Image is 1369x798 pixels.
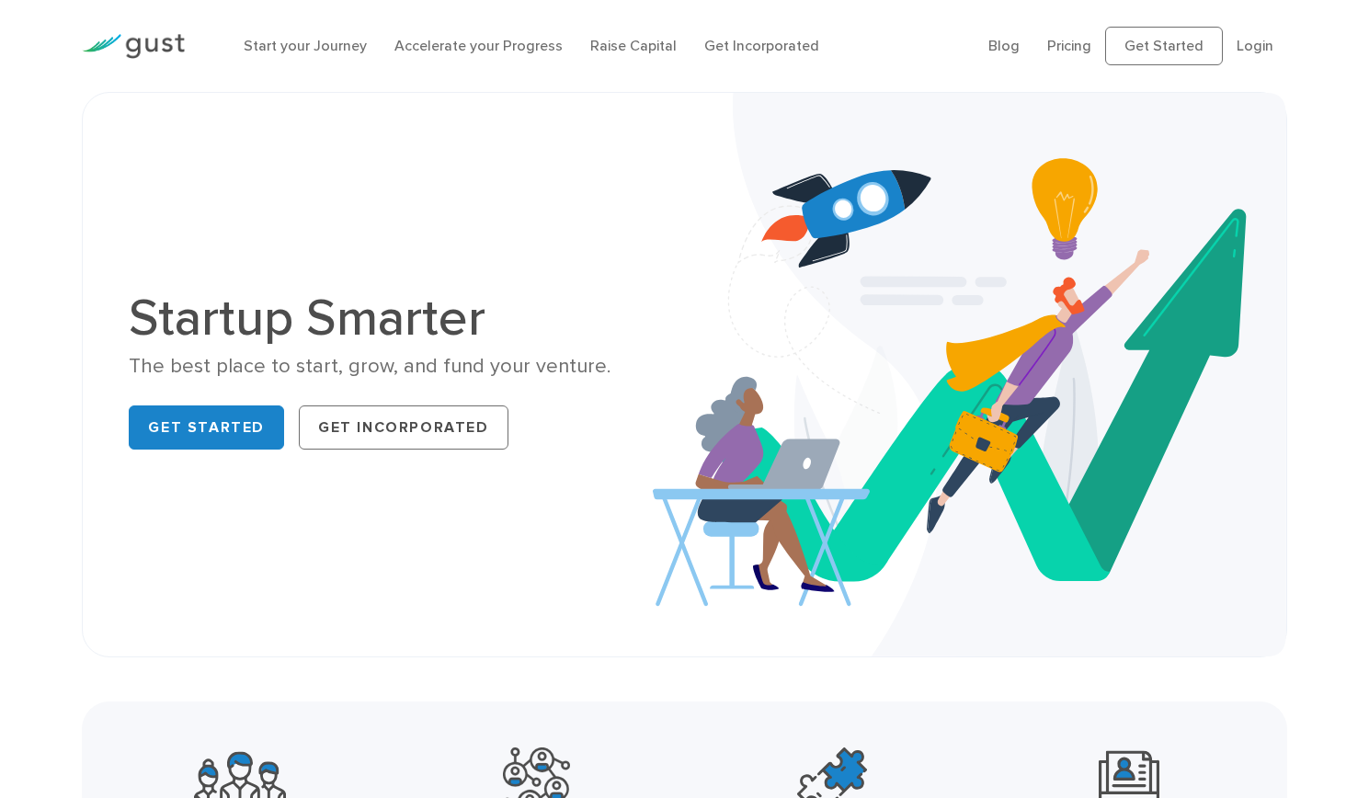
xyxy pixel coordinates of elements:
img: Gust Logo [82,34,185,59]
a: Pricing [1047,37,1091,54]
a: Login [1237,37,1273,54]
a: Get Started [1105,27,1223,65]
a: Get Started [129,405,284,450]
div: The best place to start, grow, and fund your venture. [129,353,670,380]
a: Blog [988,37,1020,54]
a: Get Incorporated [704,37,819,54]
a: Get Incorporated [299,405,508,450]
a: Start your Journey [244,37,367,54]
a: Accelerate your Progress [394,37,563,54]
a: Raise Capital [590,37,677,54]
img: Startup Smarter Hero [653,93,1286,656]
h1: Startup Smarter [129,292,670,344]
